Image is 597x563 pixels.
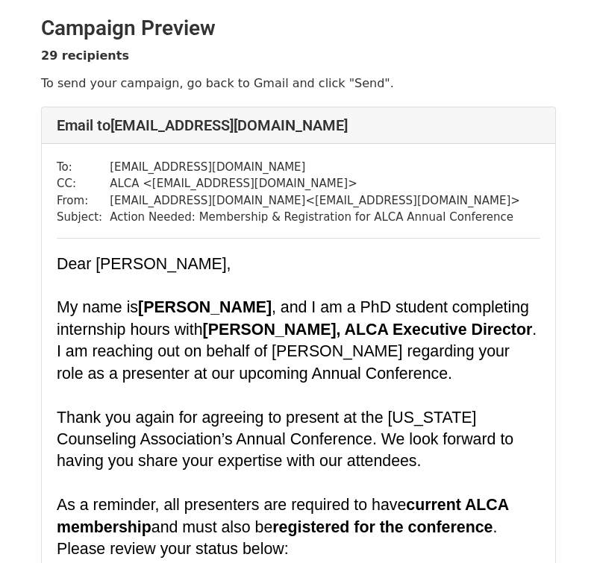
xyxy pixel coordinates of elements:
[110,192,520,210] td: [EMAIL_ADDRESS][DOMAIN_NAME] < [EMAIL_ADDRESS][DOMAIN_NAME] >
[57,496,406,514] span: As a reminder, all presenters are required to have
[57,209,110,226] td: Subject:
[57,298,138,316] span: My name is
[57,159,110,176] td: To:
[57,409,518,471] span: Thank you again for agreeing to present at the [US_STATE] Counseling Association’s Annual Confere...
[57,496,513,535] span: current ALCA membership
[151,518,272,536] span: and must also be
[203,321,533,339] span: [PERSON_NAME], ALCA Executive Director
[57,175,110,192] td: CC:
[41,48,129,63] strong: 29 recipients
[57,255,231,273] span: Dear [PERSON_NAME],
[110,159,520,176] td: [EMAIL_ADDRESS][DOMAIN_NAME]
[57,298,534,338] span: , and I am a PhD student completing internship hours with
[138,298,272,316] span: [PERSON_NAME]
[110,209,520,226] td: Action Needed: Membership & Registration for ALCA Annual Conference
[57,192,110,210] td: From:
[41,16,556,41] h2: Campaign Preview
[110,175,520,192] td: ALCA < [EMAIL_ADDRESS][DOMAIN_NAME] >
[57,321,541,383] span: . I am reaching out on behalf of [PERSON_NAME] regarding your role as a presenter at our upcoming...
[41,75,556,91] p: To send your campaign, go back to Gmail and click "Send".
[57,116,540,134] h4: Email to [EMAIL_ADDRESS][DOMAIN_NAME]
[272,518,493,536] span: registered for the conference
